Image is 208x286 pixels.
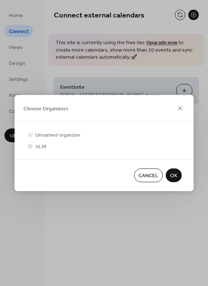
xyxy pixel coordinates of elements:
[35,143,46,151] span: ALtR
[166,169,182,182] button: OK
[139,172,158,180] span: Cancel
[170,172,177,180] span: OK
[35,131,81,139] span: Unnamed organizer
[23,105,68,113] span: Choose Organizers
[134,169,163,182] button: Cancel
